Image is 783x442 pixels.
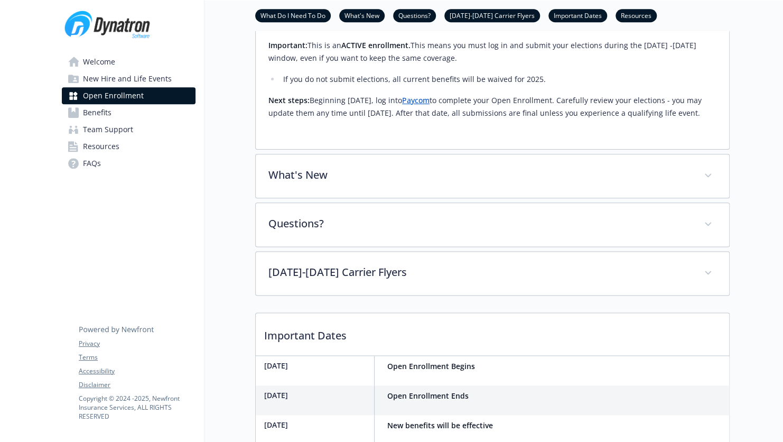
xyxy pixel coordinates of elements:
[79,339,195,348] a: Privacy
[79,366,195,376] a: Accessibility
[268,40,307,50] strong: Important:
[268,264,691,280] p: [DATE]-[DATE] Carrier Flyers
[268,216,691,232] p: Questions?
[444,10,540,20] a: [DATE]-[DATE] Carrier Flyers
[255,10,331,20] a: What Do I Need To Do
[62,104,195,121] a: Benefits
[268,39,716,65] p: This is an This means you must log in and submit your elections during the [DATE] -[DATE] window,...
[256,154,729,198] div: What's New
[62,138,195,155] a: Resources
[268,167,691,183] p: What's New
[256,313,729,352] p: Important Dates
[62,70,195,87] a: New Hire and Life Events
[83,138,119,155] span: Resources
[83,104,111,121] span: Benefits
[402,95,430,105] a: Paycom
[264,419,370,430] p: [DATE]
[79,380,195,390] a: Disclaimer
[79,394,195,421] p: Copyright © 2024 - 2025 , Newfront Insurance Services, ALL RIGHTS RESERVED
[264,390,370,401] p: [DATE]
[264,360,370,371] p: [DATE]
[83,87,144,104] span: Open Enrollment
[62,155,195,172] a: FAQs
[387,420,493,430] strong: New benefits will be effective
[616,10,657,20] a: Resources
[62,87,195,104] a: Open Enrollment
[62,53,195,70] a: Welcome
[393,10,436,20] a: Questions?
[339,10,385,20] a: What's New
[387,361,475,371] strong: Open Enrollment Begins
[83,70,172,87] span: New Hire and Life Events
[256,203,729,246] div: Questions?
[548,10,607,20] a: Important Dates
[83,53,115,70] span: Welcome
[268,94,716,119] p: Beginning [DATE], log into to complete your Open Enrollment. Carefully review your elections - yo...
[341,40,411,50] strong: ACTIVE enrollment.
[62,121,195,138] a: Team Support
[268,95,310,105] strong: Next steps:
[83,155,101,172] span: FAQs
[387,391,469,401] strong: Open Enrollment Ends
[83,121,133,138] span: Team Support
[280,73,716,86] li: If you do not submit elections, all current benefits will be waived for 2025.
[79,353,195,362] a: Terms
[256,252,729,295] div: [DATE]-[DATE] Carrier Flyers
